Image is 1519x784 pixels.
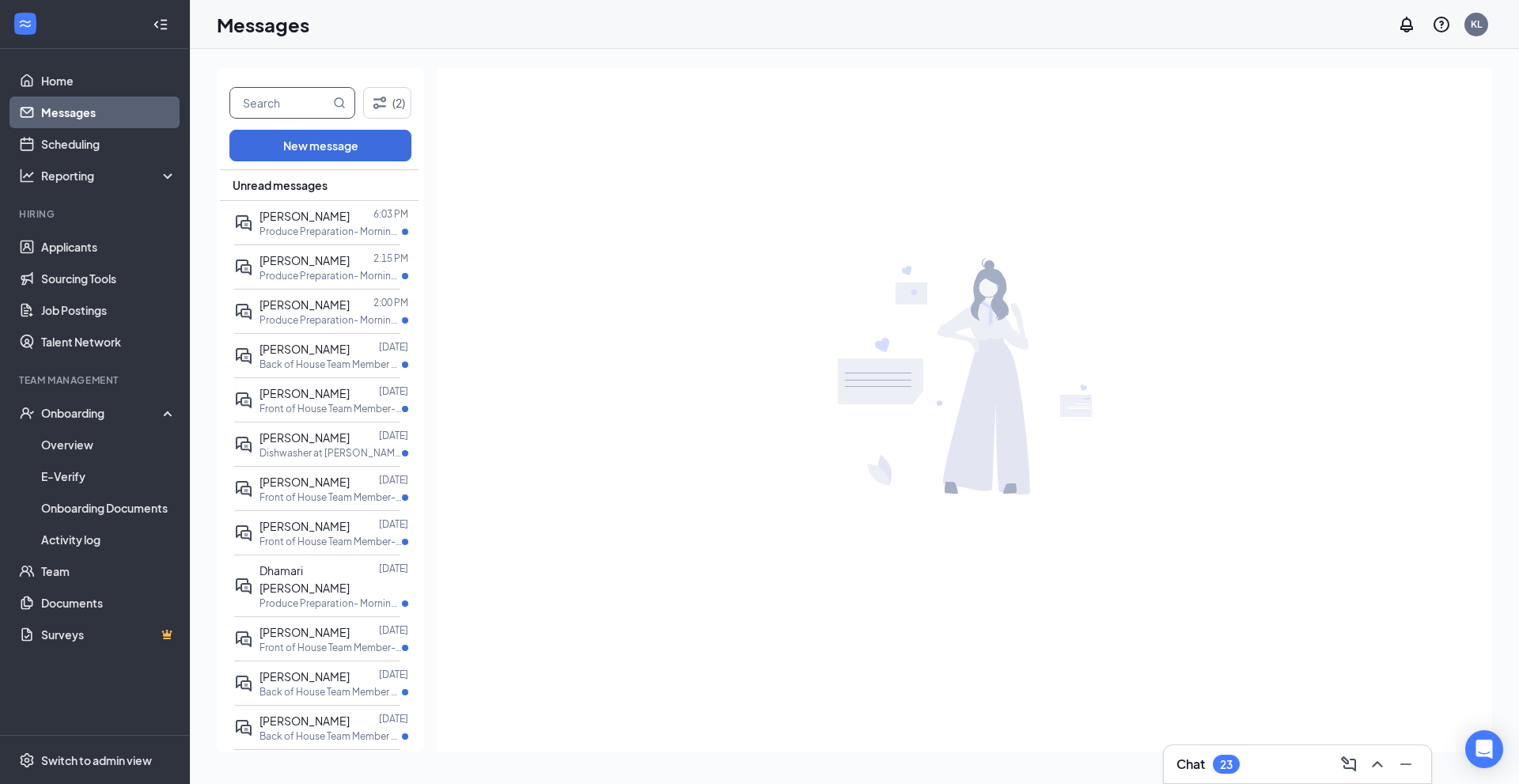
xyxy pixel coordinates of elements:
a: Applicants [41,231,176,263]
h3: Chat [1176,756,1205,773]
p: [DATE] [379,473,408,487]
span: [PERSON_NAME] [259,669,350,684]
p: 6:03 PM [373,207,408,221]
div: Onboarding [41,405,163,421]
p: Produce Preparation- Morning start at 5:30 a.m. at [PERSON_NAME][GEOGRAPHIC_DATA][PERSON_NAME] [259,313,402,327]
a: Team [41,555,176,587]
span: [PERSON_NAME] [259,519,350,533]
svg: Minimize [1396,755,1415,774]
a: Overview [41,429,176,460]
svg: Settings [19,752,35,768]
input: Search [230,88,330,118]
p: Back of House Team Member at [PERSON_NAME][GEOGRAPHIC_DATA] & [PERSON_NAME] [259,729,402,743]
a: Sourcing Tools [41,263,176,294]
p: [DATE] [379,712,408,725]
a: Onboarding Documents [41,492,176,524]
a: Scheduling [41,128,176,160]
div: Reporting [41,168,177,184]
button: Minimize [1393,752,1419,777]
p: Produce Preparation- Morning start at 5:30 a.m. at [PERSON_NAME][GEOGRAPHIC_DATA][PERSON_NAME] [259,225,402,238]
a: Home [41,65,176,97]
svg: MagnifyingGlass [333,97,346,109]
p: Produce Preparation- Morning start at 5:30 a.m. at [PERSON_NAME][GEOGRAPHIC_DATA][PERSON_NAME] [259,269,402,282]
svg: ActiveDoubleChat [234,347,253,365]
svg: ChevronUp [1368,755,1387,774]
svg: ActiveDoubleChat [234,718,253,737]
p: [DATE] [379,429,408,442]
div: 23 [1220,758,1233,771]
p: [DATE] [379,340,408,354]
svg: ActiveDoubleChat [234,630,253,649]
span: [PERSON_NAME] [259,253,350,267]
div: Switch to admin view [41,752,152,768]
span: Dhamari [PERSON_NAME] [259,563,350,595]
p: Produce Preparation- Morning start at 5:30 a.m. at [PERSON_NAME][GEOGRAPHIC_DATA][PERSON_NAME] [259,597,402,610]
svg: Analysis [19,168,35,184]
span: [PERSON_NAME] [259,209,350,223]
a: SurveysCrown [41,619,176,650]
svg: ActiveDoubleChat [234,302,253,321]
span: [PERSON_NAME] [259,475,350,489]
div: Team Management [19,373,173,387]
h1: Messages [217,11,309,38]
a: Job Postings [41,294,176,326]
a: Activity log [41,524,176,555]
p: [DATE] [379,517,408,531]
svg: QuestionInfo [1432,15,1451,34]
p: [DATE] [379,384,408,398]
div: Open Intercom Messenger [1465,730,1503,768]
p: Dishwasher at [PERSON_NAME][GEOGRAPHIC_DATA] & [PERSON_NAME] [259,446,402,460]
svg: ActiveDoubleChat [234,391,253,410]
svg: ActiveDoubleChat [234,435,253,454]
p: Front of House Team Member- Daytime Shift at [PERSON_NAME][GEOGRAPHIC_DATA] & [PERSON_NAME] [259,402,402,415]
p: Front of House Team Member- Daytime Shift at [PERSON_NAME][GEOGRAPHIC_DATA] & [PERSON_NAME] [259,535,402,548]
span: [PERSON_NAME] [259,297,350,312]
span: [PERSON_NAME] [259,625,350,639]
p: [DATE] [379,668,408,681]
a: Talent Network [41,326,176,358]
svg: UserCheck [19,405,35,421]
p: [DATE] [379,623,408,637]
span: Unread messages [233,177,328,193]
span: [PERSON_NAME] [259,714,350,728]
svg: ActiveDoubleChat [234,524,253,543]
p: [DATE] [379,562,408,575]
p: Back of House Team Member at [PERSON_NAME][GEOGRAPHIC_DATA] & [PERSON_NAME] [259,685,402,699]
button: ComposeMessage [1336,752,1362,777]
svg: Filter [370,93,389,112]
svg: Collapse [153,17,169,32]
span: [PERSON_NAME] [259,342,350,356]
p: 2:15 PM [373,252,408,265]
p: 2:00 PM [373,296,408,309]
svg: ActiveDoubleChat [234,674,253,693]
svg: ActiveDoubleChat [234,214,253,233]
span: [PERSON_NAME] [259,386,350,400]
p: Front of House Team Member- Daytime Shift at [PERSON_NAME][GEOGRAPHIC_DATA] & [PERSON_NAME] [259,641,402,654]
p: Front of House Team Member- Daytime Shift at [PERSON_NAME][GEOGRAPHIC_DATA] & [PERSON_NAME] [259,490,402,504]
a: Messages [41,97,176,128]
button: New message [229,130,411,161]
div: KL [1471,17,1482,31]
button: ChevronUp [1365,752,1390,777]
div: Hiring [19,207,173,221]
a: E-Verify [41,460,176,492]
svg: ComposeMessage [1339,755,1358,774]
button: Filter (2) [363,87,411,119]
svg: Notifications [1397,15,1416,34]
a: Documents [41,587,176,619]
svg: ActiveDoubleChat [234,577,253,596]
span: [PERSON_NAME] [259,430,350,445]
p: Back of House Team Member at [PERSON_NAME][GEOGRAPHIC_DATA] & [PERSON_NAME] [259,358,402,371]
svg: ActiveDoubleChat [234,479,253,498]
svg: WorkstreamLogo [17,16,33,32]
svg: ActiveDoubleChat [234,258,253,277]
